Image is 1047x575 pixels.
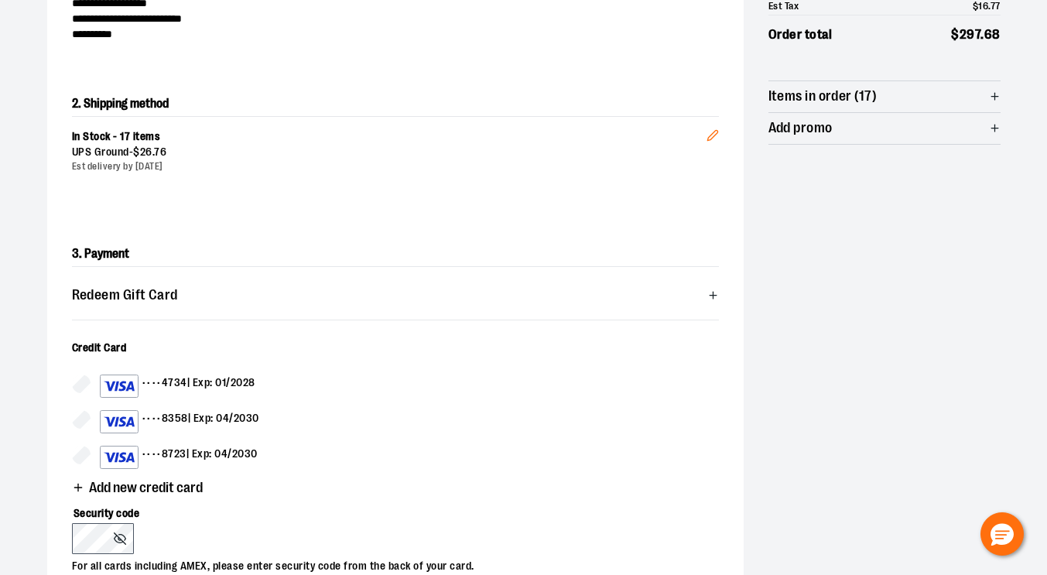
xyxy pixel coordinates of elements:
[72,91,719,116] h2: 2. Shipping method
[694,104,731,159] button: Edit
[133,145,140,158] span: $
[768,89,878,104] span: Items in order (17)
[980,512,1024,556] button: Hello, have a question? Let’s chat.
[72,160,707,173] div: Est delivery by [DATE]
[104,448,135,467] img: Visa card example showing the 16-digit card number on the front of the card
[89,481,203,495] span: Add new credit card
[100,375,255,398] div: •••• 4734 | Exp: 01/2028
[980,27,984,42] span: .
[984,27,1001,42] span: 68
[72,375,91,393] input: Visa card example showing the 16-digit card number on the front of the cardVisa card example show...
[104,412,135,431] img: Visa card example showing the 16-digit card number on the front of the card
[72,554,703,574] p: For all cards including AMEX, please enter security code from the back of your card.
[152,145,155,158] span: .
[72,410,91,429] input: Visa card example showing the 16-digit card number on the front of the cardVisa card example show...
[768,81,1001,112] button: Items in order (17)
[72,341,127,354] span: Credit Card
[768,25,833,45] span: Order total
[72,288,178,303] span: Redeem Gift Card
[951,27,960,42] span: $
[140,145,152,158] span: 26
[768,121,833,135] span: Add promo
[104,377,135,395] img: Visa card example showing the 16-digit card number on the front of the card
[72,145,707,160] div: UPS Ground -
[100,410,259,433] div: •••• 8358 | Exp: 04/2030
[72,481,203,498] button: Add new credit card
[72,241,719,267] h2: 3. Payment
[154,145,166,158] span: 76
[72,446,91,464] input: Visa card example showing the 16-digit card number on the front of the cardVisa card example show...
[72,129,707,145] div: In Stock - 17 items
[72,279,719,310] button: Redeem Gift Card
[100,446,258,469] div: •••• 8723 | Exp: 04/2030
[768,113,1001,144] button: Add promo
[960,27,981,42] span: 297
[72,497,703,523] label: Security code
